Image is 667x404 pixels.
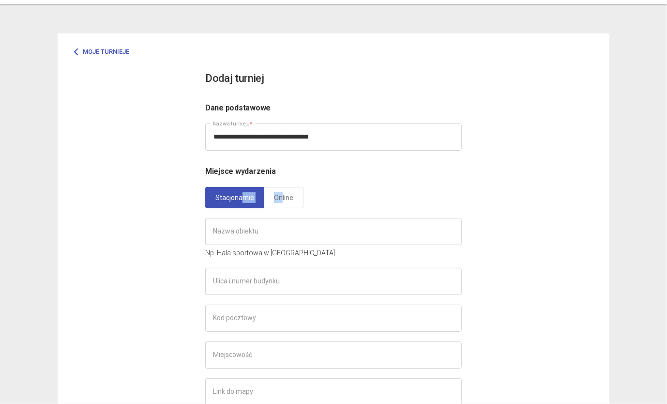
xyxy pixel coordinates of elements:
[205,70,264,87] h3: Dodaj turniej
[264,187,303,208] a: Online
[205,167,276,176] span: Miejsce wydarzenia
[67,43,136,61] a: Moje turnieje
[205,248,462,258] p: Np. Hala sportowa w [GEOGRAPHIC_DATA]
[205,103,271,112] span: Dane podstawowe
[205,70,462,87] app-title: new-competition.title
[205,187,264,208] a: Stacjonarnie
